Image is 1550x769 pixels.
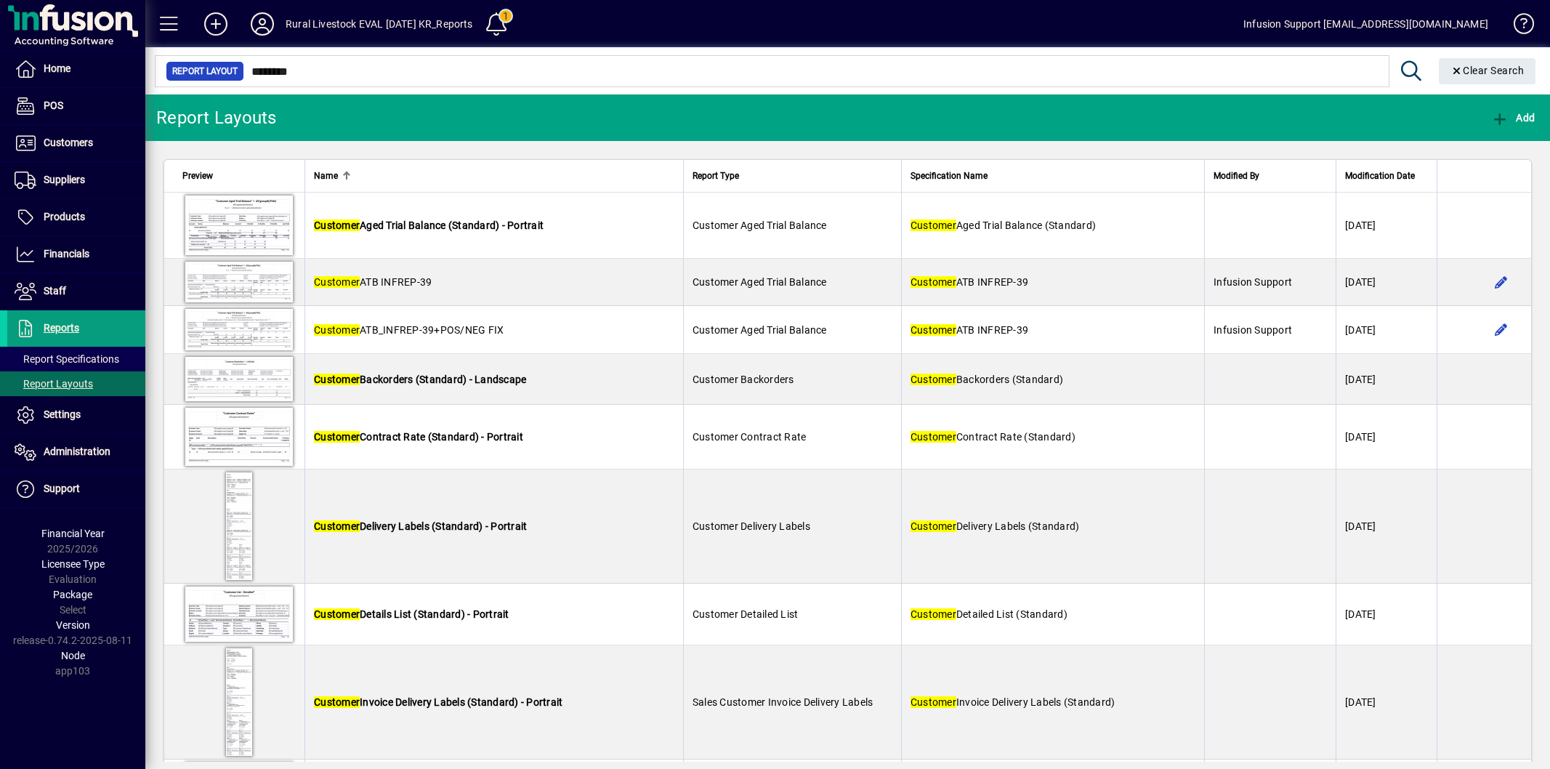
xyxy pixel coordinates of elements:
span: Aged Trial Balance (Standard) [911,220,1096,231]
span: Invoice Delivery Labels (Standard) - Portrait [314,696,562,708]
span: Modified By [1214,168,1259,184]
span: Reports [44,322,79,334]
div: Modification Date [1345,168,1428,184]
span: Version [56,619,90,631]
a: Report Layouts [7,371,145,396]
span: Administration [44,446,110,457]
span: Package [53,589,92,600]
span: ATB INFREP-39 [314,276,432,288]
span: Specification Name [911,168,988,184]
a: Financials [7,236,145,273]
em: Customer [911,431,956,443]
span: Name [314,168,338,184]
span: Invoice Delivery Labels (Standard) [911,696,1115,708]
span: Backorders (Standard) [911,374,1063,385]
span: Customer Delivery Labels [693,520,810,532]
span: Node [61,650,85,661]
span: Products [44,211,85,222]
em: Customer [911,374,956,385]
span: Contract Rate (Standard) - Portrait [314,431,523,443]
span: POS [44,100,63,111]
td: [DATE] [1336,645,1437,760]
span: Support [44,483,80,494]
span: Customer Aged Trial Balance [693,276,827,288]
em: Customer [911,520,956,532]
span: ATB_INFREP-39+POS/NEG FIX [314,324,504,336]
span: Clear Search [1450,65,1525,76]
span: Licensee Type [41,558,105,570]
span: Customer Aged Trial Balance [693,324,827,336]
td: [DATE] [1336,584,1437,645]
em: Customer [314,520,360,532]
span: Infusion Support [1214,324,1292,336]
a: Customers [7,125,145,161]
em: Customer [911,696,956,708]
a: Administration [7,434,145,470]
em: Customer [911,276,956,288]
a: Settings [7,397,145,433]
a: Support [7,471,145,507]
a: POS [7,88,145,124]
td: [DATE] [1336,470,1437,584]
span: ATB INFREP-39 [911,324,1028,336]
div: Report Type [693,168,892,184]
a: Knowledge Base [1503,3,1532,50]
span: Home [44,63,70,74]
span: Customers [44,137,93,148]
span: Report Specifications [15,353,119,365]
em: Customer [314,374,360,385]
span: Add [1491,112,1535,124]
span: Contract Rate (Standard) [911,431,1075,443]
td: [DATE] [1336,306,1437,354]
em: Customer [314,431,360,443]
span: Suppliers [44,174,85,185]
button: Edit [1490,318,1513,342]
a: Home [7,51,145,87]
span: Infusion Support [1214,276,1292,288]
div: Specification Name [911,168,1195,184]
a: Suppliers [7,162,145,198]
span: Delivery Labels (Standard) [911,520,1080,532]
span: Details List (Standard) - Portrait [314,608,509,620]
span: Preview [182,168,213,184]
span: Report Layout [172,64,238,78]
span: Report Layouts [15,378,93,390]
em: Customer [911,608,956,620]
span: Delivery Labels (Standard) - Portrait [314,520,527,532]
td: [DATE] [1336,354,1437,405]
span: Backorders (Standard) - Landscape [314,374,526,385]
span: Customer Contract Rate [693,431,807,443]
div: Rural Livestock EVAL [DATE] KR_Reports [286,12,473,36]
button: Profile [239,11,286,37]
td: [DATE] [1336,193,1437,259]
div: Infusion Support [EMAIL_ADDRESS][DOMAIN_NAME] [1243,12,1488,36]
span: Customer Aged Trial Balance [693,220,827,231]
span: Financial Year [41,528,105,539]
span: Settings [44,408,81,420]
em: Customer [314,276,360,288]
em: Customer [314,696,360,708]
a: Report Specifications [7,347,145,371]
td: [DATE] [1336,259,1437,306]
em: Customer [314,220,360,231]
span: Report Type [693,168,739,184]
em: Customer [314,608,360,620]
button: Add [193,11,239,37]
td: [DATE] [1336,405,1437,470]
em: Customer [314,324,360,336]
span: ATB INFREP-39 [911,276,1028,288]
em: Customer [911,220,956,231]
span: Financials [44,248,89,259]
span: Modification Date [1345,168,1415,184]
span: Staff [44,285,66,297]
span: Customer Detailed List [693,608,799,620]
a: Products [7,199,145,235]
button: Edit [1490,270,1513,294]
button: Clear [1439,58,1536,84]
span: Detailed List (Standard) [911,608,1067,620]
button: Add [1488,105,1538,131]
span: Sales Customer Invoice Delivery Labels [693,696,873,708]
a: Staff [7,273,145,310]
div: Name [314,168,674,184]
div: Report Layouts [156,106,277,129]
